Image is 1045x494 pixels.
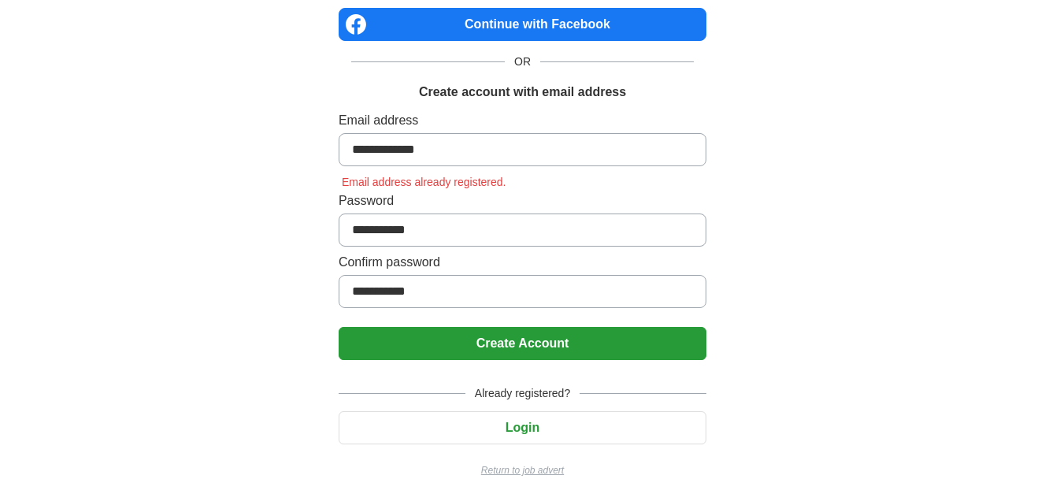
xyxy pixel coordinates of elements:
[339,8,706,41] a: Continue with Facebook
[339,191,706,210] label: Password
[339,327,706,360] button: Create Account
[465,385,580,402] span: Already registered?
[339,421,706,434] a: Login
[339,111,706,130] label: Email address
[505,54,540,70] span: OR
[339,176,510,188] span: Email address already registered.
[339,253,706,272] label: Confirm password
[419,83,626,102] h1: Create account with email address
[339,411,706,444] button: Login
[339,463,706,477] a: Return to job advert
